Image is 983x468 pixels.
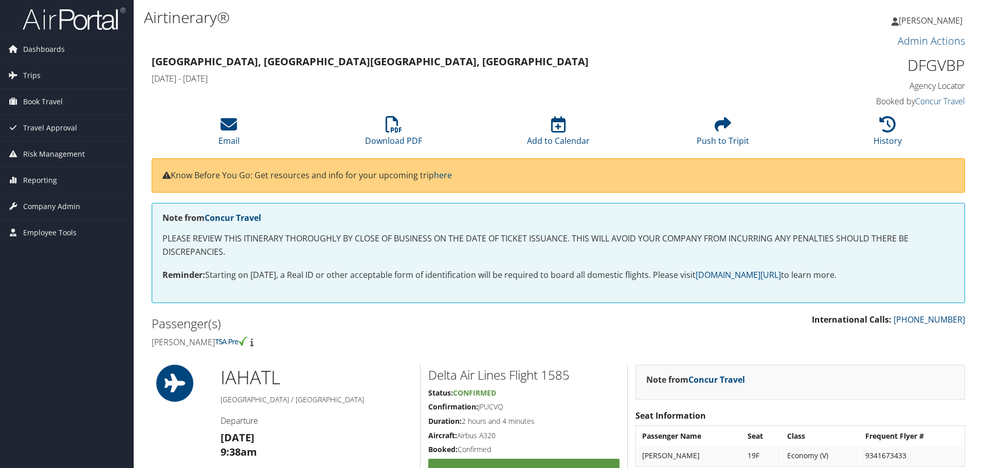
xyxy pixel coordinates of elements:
a: Email [219,122,240,146]
strong: Confirmation: [428,402,478,411]
h4: [PERSON_NAME] [152,336,551,348]
a: Concur Travel [915,96,965,107]
h4: [DATE] - [DATE] [152,73,758,84]
td: 9341673433 [860,446,963,465]
span: Reporting [23,167,57,193]
strong: Note from [162,212,261,223]
a: Concur Travel [205,212,261,223]
strong: International Calls: [812,314,891,325]
img: airportal-logo.png [23,7,125,31]
th: Seat [742,427,781,445]
strong: Reminder: [162,269,205,280]
a: Download PDF [365,122,422,146]
td: 19F [742,446,781,465]
h2: Delta Air Lines Flight 1585 [428,366,620,384]
span: Trips [23,63,41,88]
td: Economy (V) [782,446,859,465]
td: [PERSON_NAME] [637,446,741,465]
h5: Confirmed [428,444,620,455]
h2: Passenger(s) [152,315,551,332]
h5: [GEOGRAPHIC_DATA] / [GEOGRAPHIC_DATA] [221,395,412,405]
a: here [434,170,452,181]
strong: 9:38am [221,445,257,459]
span: Book Travel [23,89,63,115]
span: Travel Approval [23,115,77,141]
strong: Status: [428,388,453,398]
h5: Airbus A320 [428,430,620,441]
span: Employee Tools [23,220,77,246]
strong: Duration: [428,416,462,426]
h1: DFGVBP [773,54,965,76]
h4: Departure [221,415,412,426]
span: [PERSON_NAME] [899,15,962,26]
span: Company Admin [23,194,80,219]
a: [PERSON_NAME] [891,5,973,36]
a: History [873,122,902,146]
span: Confirmed [453,388,496,398]
strong: [DATE] [221,430,254,444]
strong: Note from [646,374,745,385]
p: Know Before You Go: Get resources and info for your upcoming trip [162,169,954,182]
th: Class [782,427,859,445]
p: PLEASE REVIEW THIS ITINERARY THOROUGHLY BY CLOSE OF BUSINESS ON THE DATE OF TICKET ISSUANCE. THIS... [162,232,954,258]
h1: Airtinerary® [144,7,697,28]
strong: Seat Information [635,410,706,421]
h4: Agency Locator [773,80,965,91]
span: Risk Management [23,141,85,167]
span: Dashboards [23,36,65,62]
a: Push to Tripit [697,122,749,146]
a: [PHONE_NUMBER] [894,314,965,325]
th: Frequent Flyer # [860,427,963,445]
a: Add to Calendar [527,122,590,146]
h5: JPUCVQ [428,402,620,412]
p: Starting on [DATE], a Real ID or other acceptable form of identification will be required to boar... [162,269,954,282]
h4: Booked by [773,96,965,107]
a: [DOMAIN_NAME][URL] [696,269,781,280]
h1: IAH ATL [221,365,412,390]
th: Passenger Name [637,427,741,445]
h5: 2 hours and 4 minutes [428,416,620,426]
strong: Aircraft: [428,430,457,440]
strong: Booked: [428,444,458,454]
a: Concur Travel [688,374,745,385]
strong: [GEOGRAPHIC_DATA], [GEOGRAPHIC_DATA] [GEOGRAPHIC_DATA], [GEOGRAPHIC_DATA] [152,54,589,68]
a: Admin Actions [898,34,965,48]
img: tsa-precheck.png [215,336,248,346]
